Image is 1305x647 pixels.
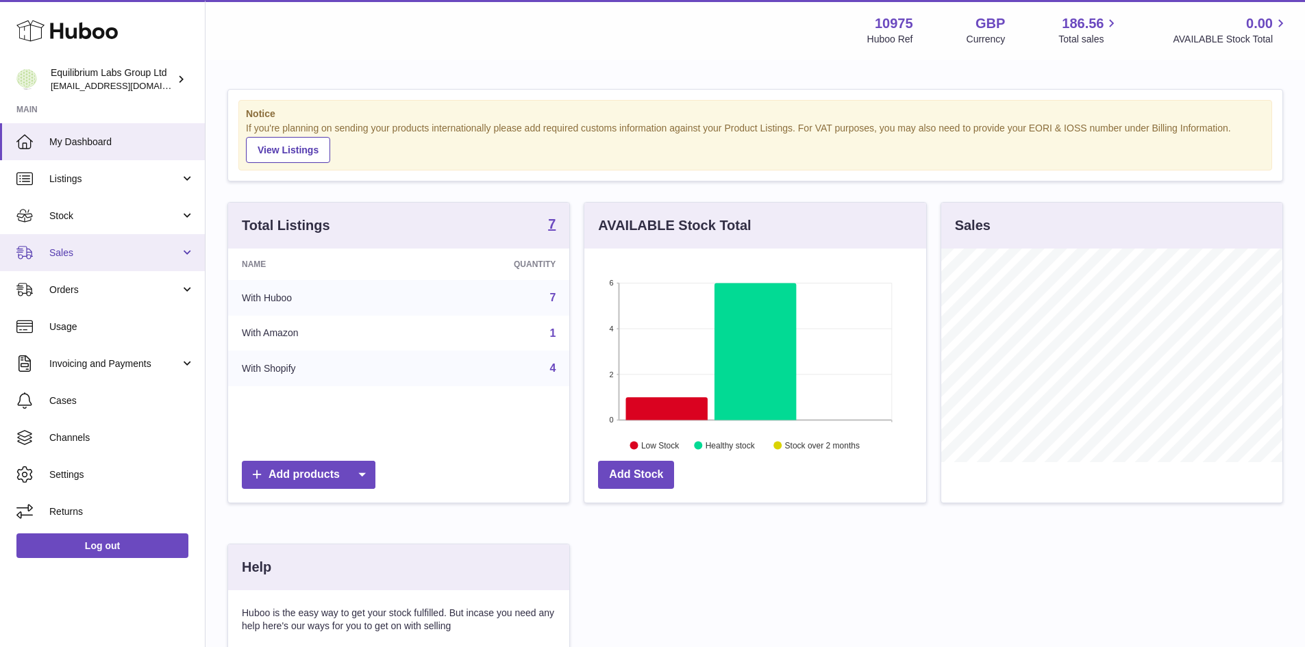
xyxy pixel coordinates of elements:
[49,283,180,296] span: Orders
[49,431,195,444] span: Channels
[1062,14,1104,33] span: 186.56
[49,246,180,259] span: Sales
[49,210,180,223] span: Stock
[49,357,180,370] span: Invoicing and Payments
[228,249,415,280] th: Name
[1058,14,1119,46] a: 186.56 Total sales
[49,505,195,518] span: Returns
[867,33,913,46] div: Huboo Ref
[49,468,195,481] span: Settings
[16,533,188,558] a: Log out
[967,33,1006,46] div: Currency
[242,461,375,489] a: Add products
[610,279,614,287] text: 6
[1246,14,1273,33] span: 0.00
[228,351,415,386] td: With Shopify
[598,216,751,235] h3: AVAILABLE Stock Total
[610,325,614,333] text: 4
[246,122,1265,163] div: If you're planning on sending your products internationally please add required customs informati...
[1173,33,1289,46] span: AVAILABLE Stock Total
[51,80,201,91] span: [EMAIL_ADDRESS][DOMAIN_NAME]
[16,69,37,90] img: internalAdmin-10975@internal.huboo.com
[415,249,570,280] th: Quantity
[548,217,556,233] a: 7
[228,280,415,316] td: With Huboo
[246,107,1265,120] strong: Notice
[598,461,674,489] a: Add Stock
[548,217,556,231] strong: 7
[975,14,1005,33] strong: GBP
[706,440,756,450] text: Healthy stock
[549,327,556,339] a: 1
[955,216,991,235] h3: Sales
[785,440,860,450] text: Stock over 2 months
[49,320,195,333] span: Usage
[610,416,614,424] text: 0
[49,136,195,149] span: My Dashboard
[51,66,174,92] div: Equilibrium Labs Group Ltd
[49,394,195,407] span: Cases
[549,362,556,374] a: 4
[1173,14,1289,46] a: 0.00 AVAILABLE Stock Total
[242,216,330,235] h3: Total Listings
[641,440,680,450] text: Low Stock
[49,173,180,186] span: Listings
[1058,33,1119,46] span: Total sales
[242,558,271,576] h3: Help
[228,316,415,351] td: With Amazon
[610,370,614,378] text: 2
[242,607,556,633] p: Huboo is the easy way to get your stock fulfilled. But incase you need any help here's our ways f...
[246,137,330,163] a: View Listings
[549,292,556,303] a: 7
[875,14,913,33] strong: 10975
